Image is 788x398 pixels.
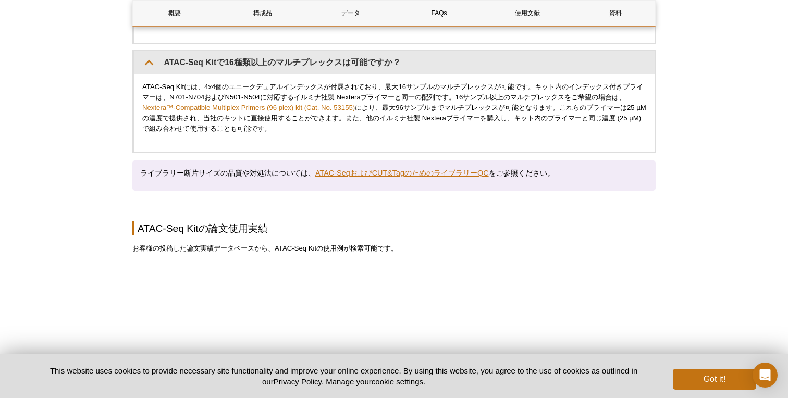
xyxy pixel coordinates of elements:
[274,377,322,386] a: Privacy Policy
[486,1,569,26] a: 使用文献
[133,1,216,26] a: 概要
[142,104,355,111] a: Nextera™-Compatible Multiplex Primers (96 plex) kit (Cat. No. 53155)
[372,377,423,386] button: cookie settings
[574,1,657,26] a: 資料
[132,221,656,235] h2: ATAC-Seq Kitの論文使用実績
[753,363,778,388] div: Open Intercom Messenger
[398,1,481,26] a: FAQs
[134,51,655,74] summary: ATAC-Seq Kitで16種類以上のマルチプレックスは可能ですか？
[310,1,392,26] a: データ
[673,369,756,390] button: Got it!
[132,243,656,254] p: お客様の投稿した論文実績データベースから、ATAC-Seq Kitの使用例が検索可能です。
[221,1,304,26] a: 構成品
[32,365,656,387] p: This website uses cookies to provide necessary site functionality and improve your online experie...
[142,82,647,134] p: ATAC-Seq Kitには、4x4個のユニークデュアルインデックスが付属されており、最大16サンプルのマルチプレックスが可能です。キット内のインデックス付きプライマーは、N701-N704およ...
[315,168,489,178] a: ATAC-SeqおよびCUT&TagのためのライブラリーQC
[140,168,648,178] h4: ライブラリー断片サイズの品質や対処法については、 をご参照ください。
